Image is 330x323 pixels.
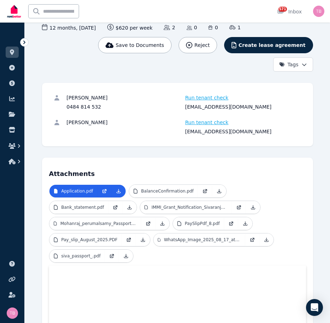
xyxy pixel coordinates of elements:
[61,188,93,194] p: Application.pdf
[155,217,169,230] a: Download Attachment
[187,24,197,31] span: 0
[140,201,232,214] a: IMMI_Grant_Notification_Sivaranjani.pdf
[224,37,313,53] button: Create lease agreement
[306,299,323,316] div: Open Intercom Messenger
[49,233,122,246] a: Pay_slip_August_2025.PDF
[151,205,228,210] p: IMMI_Grant_Notification_Sivaranjani.pdf
[259,233,274,246] a: Download Attachment
[61,205,104,210] p: Bank_statement.pdf
[129,185,198,197] a: BalanceConfirmation.pdf
[238,217,252,230] a: Download Attachment
[49,250,105,262] a: siva_passport_.pdf
[108,201,122,214] a: Open in new Tab
[279,61,299,68] span: Tags
[185,221,220,226] p: PaySlipPdf_8.pdf
[164,237,241,243] p: WhatsApp_Image_2025_08_17_at_[DATE]_PM.jpeg
[6,2,23,20] img: RentBetter
[278,7,287,12] span: 571
[61,237,118,243] p: Pay_slip_August_2025.PDF
[239,42,306,49] span: Create lease agreement
[7,307,18,319] img: Tracy Barrett
[224,217,238,230] a: Open in new Tab
[116,42,164,49] span: Save to Documents
[208,24,218,31] span: 0
[49,201,108,214] a: Bank_statement.pdf
[49,165,306,179] h4: Attachments
[49,217,141,230] a: Mohanraj_perumalsamy_Passport_copy.pdf
[154,233,245,246] a: WhatsApp_Image_2025_08_17_at_[DATE]_PM.jpeg
[212,185,226,197] a: Download Attachment
[141,217,155,230] a: Open in new Tab
[173,217,224,230] a: PaySlipPdf_8.pdf
[185,94,229,101] span: Run tenant check
[185,103,302,110] div: [EMAIL_ADDRESS][DOMAIN_NAME]
[185,128,302,135] div: [EMAIL_ADDRESS][DOMAIN_NAME]
[67,94,183,101] div: [PERSON_NAME]
[107,24,153,31] span: $620 per week
[164,24,175,31] span: 2
[119,250,133,262] a: Download Attachment
[122,201,137,214] a: Download Attachment
[232,201,246,214] a: Open in new Tab
[122,233,136,246] a: Open in new Tab
[229,24,241,31] span: 1
[67,103,183,110] div: 0484 814 532
[198,185,212,197] a: Open in new Tab
[194,42,210,49] span: Reject
[98,37,172,53] button: Save to Documents
[277,8,302,15] div: Inbox
[112,185,126,197] a: Download Attachment
[313,6,324,17] img: Tracy Barrett
[61,253,101,259] p: siva_passport_.pdf
[60,221,137,226] p: Mohanraj_perumalsamy_Passport_copy.pdf
[179,37,217,53] button: Reject
[185,119,229,126] span: Run tenant check
[105,250,119,262] a: Open in new Tab
[67,119,183,126] div: [PERSON_NAME]
[273,57,313,72] button: Tags
[49,185,97,197] a: Application.pdf
[245,233,259,246] a: Open in new Tab
[97,185,112,197] a: Open in new Tab
[42,24,96,31] span: 12 months , [DATE]
[136,233,150,246] a: Download Attachment
[141,188,194,194] p: BalanceConfirmation.pdf
[246,201,260,214] a: Download Attachment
